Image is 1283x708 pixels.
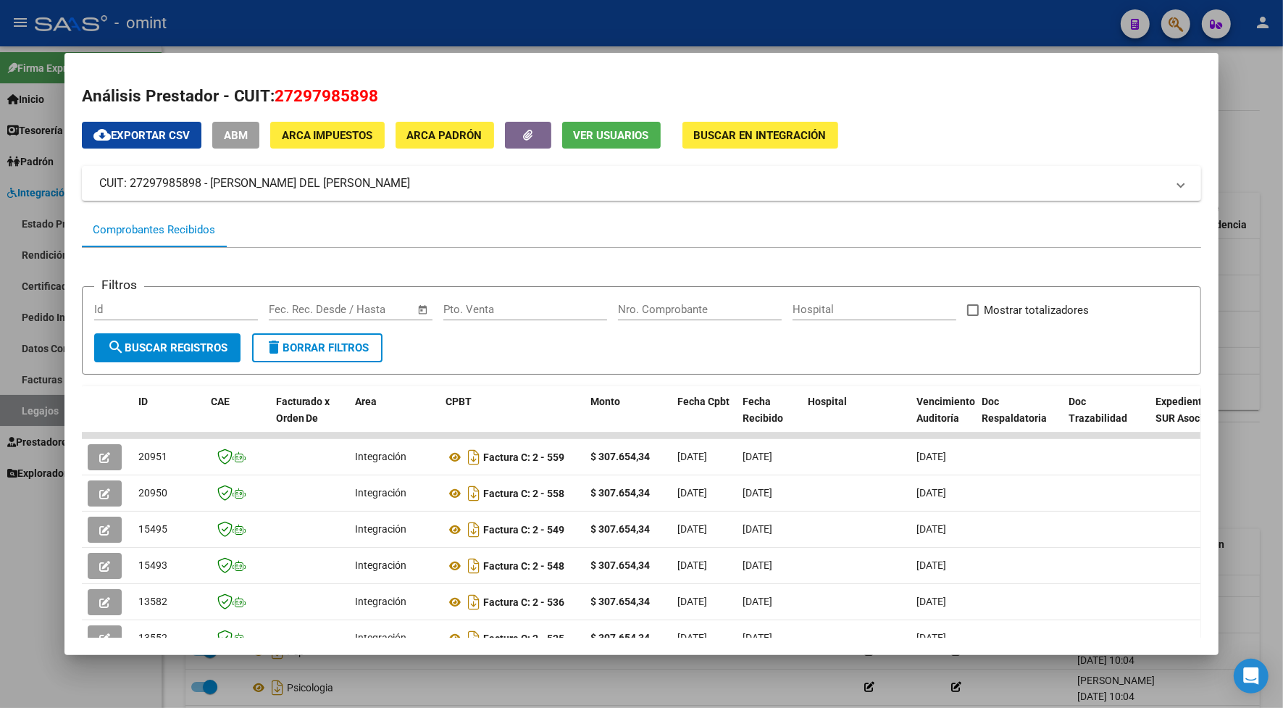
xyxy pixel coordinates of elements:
span: Facturado x Orden De [276,396,330,424]
strong: $ 307.654,34 [591,632,651,644]
mat-panel-title: CUIT: 27297985898 - [PERSON_NAME] DEL [PERSON_NAME] [99,175,1167,192]
span: ARCA Padrón [407,129,482,142]
span: Monto [591,396,621,407]
button: Buscar Registros [94,333,241,362]
i: Descargar documento [465,446,484,469]
strong: $ 307.654,34 [591,523,651,535]
mat-icon: cloud_download [93,126,111,143]
i: Descargar documento [465,591,484,614]
span: Integración [356,523,407,535]
datatable-header-cell: CAE [205,386,270,450]
button: Exportar CSV [82,122,201,149]
span: ARCA Impuestos [282,129,373,142]
span: [DATE] [678,523,708,535]
datatable-header-cell: Doc Trazabilidad [1063,386,1150,450]
datatable-header-cell: Area [350,386,440,450]
span: Borrar Filtros [265,341,369,354]
span: Mostrar totalizadores [985,301,1090,319]
span: [DATE] [678,632,708,644]
i: Descargar documento [465,554,484,578]
span: [DATE] [917,487,947,499]
button: ARCA Padrón [396,122,494,149]
datatable-header-cell: Facturado x Orden De [270,386,350,450]
span: Vencimiento Auditoría [917,396,976,424]
mat-expansion-panel-header: CUIT: 27297985898 - [PERSON_NAME] DEL [PERSON_NAME] [82,166,1202,201]
datatable-header-cell: Hospital [803,386,911,450]
span: [DATE] [743,451,773,462]
span: [DATE] [917,632,947,644]
div: Open Intercom Messenger [1234,659,1269,694]
span: [DATE] [743,596,773,607]
span: Buscar Registros [107,341,227,354]
i: Descargar documento [465,518,484,541]
span: 13582 [138,596,167,607]
span: [DATE] [678,596,708,607]
span: 20951 [138,451,167,462]
mat-icon: delete [265,338,283,356]
span: [DATE] [743,559,773,571]
strong: $ 307.654,34 [591,451,651,462]
i: Descargar documento [465,627,484,650]
span: [DATE] [743,523,773,535]
datatable-header-cell: ID [133,386,205,450]
span: [DATE] [678,487,708,499]
strong: Factura C: 2 - 535 [484,633,565,644]
span: Integración [356,596,407,607]
span: Buscar en Integración [694,129,827,142]
span: [DATE] [917,523,947,535]
span: ID [138,396,148,407]
span: 15495 [138,523,167,535]
datatable-header-cell: Fecha Recibido [737,386,803,450]
strong: $ 307.654,34 [591,596,651,607]
datatable-header-cell: Vencimiento Auditoría [911,386,977,450]
span: ABM [224,129,248,142]
input: Fecha inicio [269,303,327,316]
h2: Análisis Prestador - CUIT: [82,84,1202,109]
datatable-header-cell: CPBT [440,386,585,450]
button: Buscar en Integración [682,122,838,149]
span: Exportar CSV [93,129,190,142]
button: Ver Usuarios [562,122,661,149]
span: Ver Usuarios [574,129,649,142]
input: Fecha fin [340,303,411,316]
datatable-header-cell: Expediente SUR Asociado [1150,386,1230,450]
span: Integración [356,451,407,462]
h3: Filtros [94,275,144,294]
datatable-header-cell: Fecha Cpbt [672,386,737,450]
span: Area [356,396,377,407]
span: 15493 [138,559,167,571]
span: Integración [356,632,407,644]
span: Fecha Recibido [743,396,784,424]
span: [DATE] [917,596,947,607]
span: Hospital [808,396,848,407]
mat-icon: search [107,338,125,356]
span: [DATE] [743,632,773,644]
button: Borrar Filtros [252,333,383,362]
span: 20950 [138,487,167,499]
span: [DATE] [917,451,947,462]
span: 27297985898 [275,86,379,105]
span: [DATE] [743,487,773,499]
span: [DATE] [917,559,947,571]
span: Fecha Cpbt [678,396,730,407]
strong: $ 307.654,34 [591,559,651,571]
span: Integración [356,487,407,499]
strong: Factura C: 2 - 558 [484,488,565,499]
span: [DATE] [678,559,708,571]
button: ABM [212,122,259,149]
span: [DATE] [678,451,708,462]
strong: Factura C: 2 - 548 [484,560,565,572]
span: CAE [211,396,230,407]
strong: Factura C: 2 - 559 [484,451,565,463]
button: ARCA Impuestos [270,122,385,149]
span: Expediente SUR Asociado [1156,396,1221,424]
span: Doc Respaldatoria [982,396,1048,424]
datatable-header-cell: Doc Respaldatoria [977,386,1063,450]
span: 13552 [138,632,167,644]
span: Doc Trazabilidad [1069,396,1128,424]
div: Comprobantes Recibidos [93,222,215,238]
span: CPBT [446,396,472,407]
strong: Factura C: 2 - 549 [484,524,565,536]
button: Open calendar [414,301,431,318]
strong: $ 307.654,34 [591,487,651,499]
